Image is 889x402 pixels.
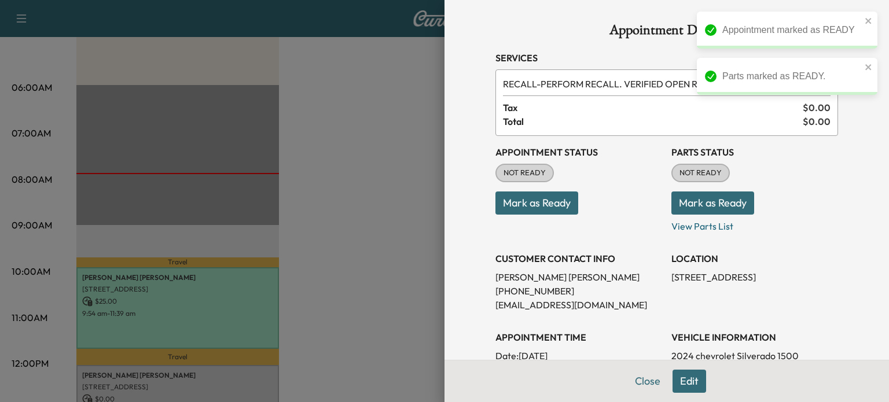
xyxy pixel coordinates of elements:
button: Mark as Ready [495,191,578,215]
button: close [865,62,873,72]
p: [STREET_ADDRESS] [671,270,838,284]
div: Appointment marked as READY [722,23,861,37]
h3: CUSTOMER CONTACT INFO [495,252,662,265]
h3: LOCATION [671,252,838,265]
span: NOT READY [497,167,553,179]
h3: APPOINTMENT TIME [495,330,662,344]
div: Parts marked as READY. [722,69,861,83]
span: $ 0.00 [803,115,831,128]
button: Mark as Ready [671,191,754,215]
p: [EMAIL_ADDRESS][DOMAIN_NAME] [495,298,662,312]
button: Edit [673,370,706,393]
span: $ 0.00 [803,101,831,115]
p: [PERSON_NAME] [PERSON_NAME] [495,270,662,284]
span: Tax [503,101,803,115]
span: PERFORM RECALL. VERIFIED OPEN RECALL: [503,77,798,91]
h3: Appointment Status [495,145,662,159]
button: close [865,16,873,25]
p: 2024 chevrolet Silverado 1500 [671,349,838,363]
h1: Appointment Details [495,23,838,42]
p: Date: [DATE] [495,349,662,363]
p: [PHONE_NUMBER] [495,284,662,298]
h3: Parts Status [671,145,838,159]
h3: VEHICLE INFORMATION [671,330,838,344]
span: Total [503,115,803,128]
button: Close [627,370,668,393]
h3: Services [495,51,838,65]
span: NOT READY [673,167,729,179]
p: View Parts List [671,215,838,233]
